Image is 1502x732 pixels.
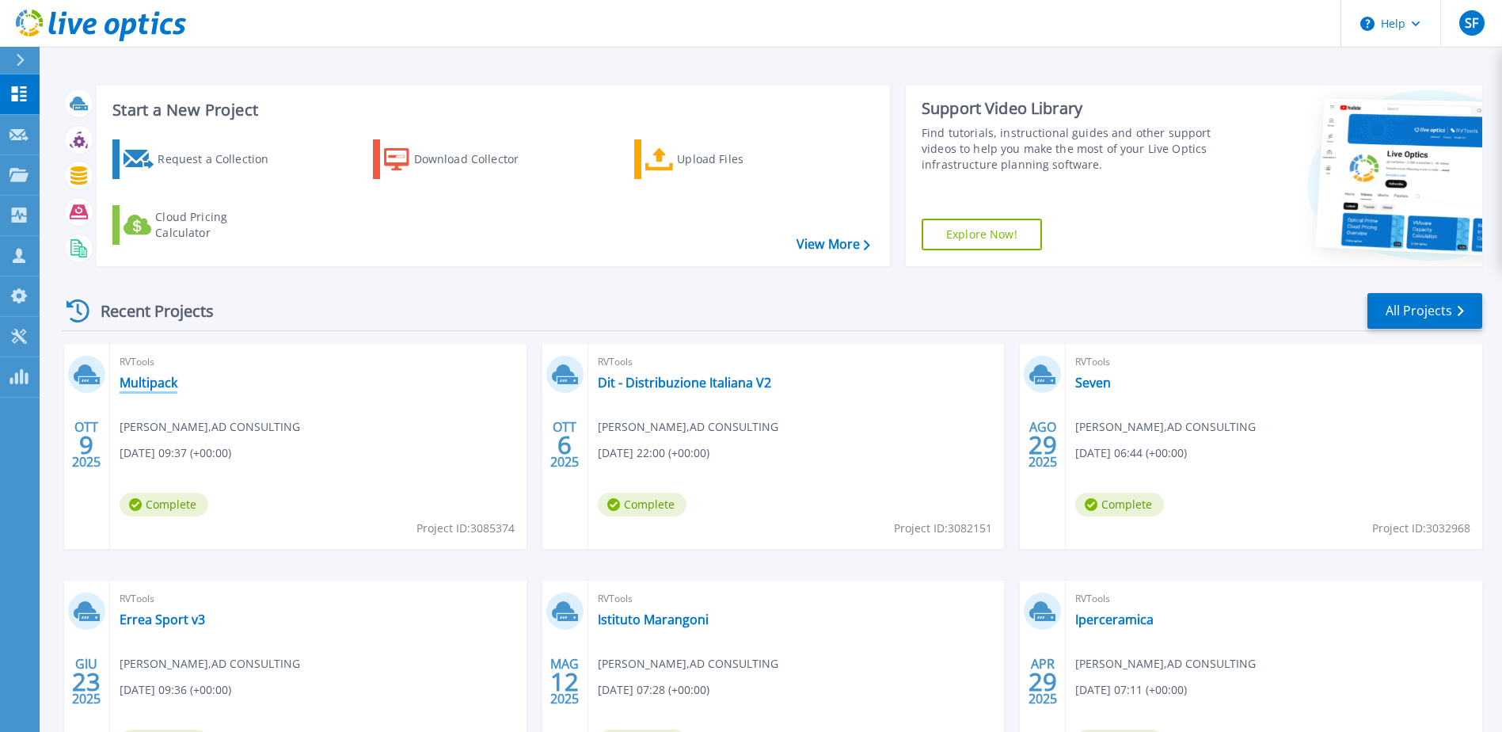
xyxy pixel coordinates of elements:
span: 29 [1029,438,1057,452]
a: Upload Files [634,139,811,179]
div: Support Video Library [922,98,1215,119]
span: RVTools [1075,353,1473,371]
a: Istituto Marangoni [598,612,709,627]
a: Request a Collection [112,139,289,179]
span: Project ID: 3085374 [416,520,515,537]
span: 9 [79,438,93,452]
span: RVTools [120,353,517,371]
span: SF [1465,17,1478,29]
span: [DATE] 07:11 (+00:00) [1075,681,1187,699]
span: 29 [1029,675,1057,688]
a: Dit - Distribuzione Italiana V2 [598,375,771,391]
a: Download Collector [373,139,549,179]
div: Download Collector [414,143,541,175]
a: All Projects [1367,293,1482,329]
span: RVTools [120,590,517,608]
span: RVTools [598,590,995,608]
span: [PERSON_NAME] , AD CONSULTING [598,418,778,436]
span: Project ID: 3032968 [1372,520,1470,537]
span: 6 [557,438,572,452]
div: AGO 2025 [1028,416,1058,474]
span: Complete [120,493,208,517]
span: [DATE] 07:28 (+00:00) [598,681,709,699]
span: Complete [598,493,686,517]
span: RVTools [1075,590,1473,608]
div: MAG 2025 [549,653,580,711]
span: [PERSON_NAME] , AD CONSULTING [1075,418,1256,436]
span: [DATE] 22:00 (+00:00) [598,444,709,462]
div: Request a Collection [158,143,284,175]
div: GIU 2025 [71,653,101,711]
span: [PERSON_NAME] , AD CONSULTING [598,655,778,673]
div: Upload Files [677,143,804,175]
h3: Start a New Project [112,101,869,119]
span: [PERSON_NAME] , AD CONSULTING [120,655,300,673]
a: Multipack [120,375,177,391]
a: Explore Now! [922,219,1042,250]
div: OTT 2025 [71,416,101,474]
span: RVTools [598,353,995,371]
span: 23 [72,675,101,688]
a: Seven [1075,375,1111,391]
span: [DATE] 09:37 (+00:00) [120,444,231,462]
a: Cloud Pricing Calculator [112,205,289,245]
span: [DATE] 06:44 (+00:00) [1075,444,1187,462]
span: Project ID: 3082151 [894,520,992,537]
div: OTT 2025 [549,416,580,474]
span: 12 [550,675,579,688]
span: [PERSON_NAME] , AD CONSULTING [120,418,300,436]
span: [PERSON_NAME] , AD CONSULTING [1075,655,1256,673]
a: View More [797,237,870,252]
a: Iperceramica [1075,612,1154,627]
div: Cloud Pricing Calculator [155,209,282,241]
div: Recent Projects [61,292,235,330]
div: Find tutorials, instructional guides and other support videos to help you make the most of your L... [922,125,1215,173]
span: Complete [1075,493,1164,517]
a: Errea Sport v3 [120,612,205,627]
div: APR 2025 [1028,653,1058,711]
span: [DATE] 09:36 (+00:00) [120,681,231,699]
